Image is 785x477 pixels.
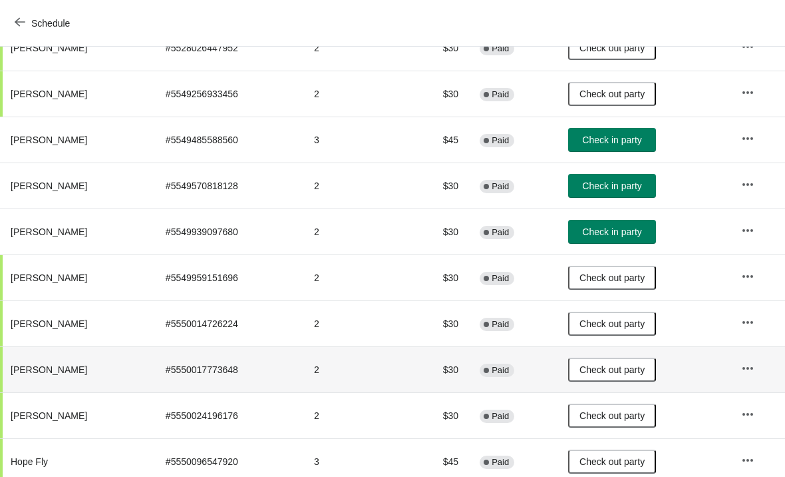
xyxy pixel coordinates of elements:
[7,11,80,35] button: Schedule
[492,227,509,238] span: Paid
[582,227,641,237] span: Check in party
[492,365,509,376] span: Paid
[11,181,87,191] span: [PERSON_NAME]
[568,312,656,336] button: Check out party
[11,43,87,53] span: [PERSON_NAME]
[155,392,303,438] td: # 5550024196176
[579,89,645,99] span: Check out party
[303,254,404,300] td: 2
[582,135,641,145] span: Check in party
[155,254,303,300] td: # 5549959151696
[404,71,469,117] td: $30
[579,364,645,375] span: Check out party
[492,89,509,100] span: Paid
[492,273,509,284] span: Paid
[404,254,469,300] td: $30
[568,220,656,244] button: Check in party
[303,25,404,71] td: 2
[11,318,87,329] span: [PERSON_NAME]
[579,43,645,53] span: Check out party
[568,404,656,428] button: Check out party
[11,135,87,145] span: [PERSON_NAME]
[492,457,509,468] span: Paid
[11,410,87,421] span: [PERSON_NAME]
[568,174,656,198] button: Check in party
[303,392,404,438] td: 2
[568,358,656,382] button: Check out party
[155,25,303,71] td: # 5528026447952
[11,89,87,99] span: [PERSON_NAME]
[568,450,656,474] button: Check out party
[11,364,87,375] span: [PERSON_NAME]
[303,117,404,163] td: 3
[404,117,469,163] td: $45
[155,346,303,392] td: # 5550017773648
[568,266,656,290] button: Check out party
[155,117,303,163] td: # 5549485588560
[11,456,48,467] span: Hope Fly
[404,392,469,438] td: $30
[11,227,87,237] span: [PERSON_NAME]
[404,25,469,71] td: $30
[568,36,656,60] button: Check out party
[303,163,404,209] td: 2
[303,346,404,392] td: 2
[404,346,469,392] td: $30
[492,319,509,330] span: Paid
[492,43,509,54] span: Paid
[155,300,303,346] td: # 5550014726224
[404,300,469,346] td: $30
[303,300,404,346] td: 2
[11,272,87,283] span: [PERSON_NAME]
[155,209,303,254] td: # 5549939097680
[582,181,641,191] span: Check in party
[492,135,509,146] span: Paid
[579,410,645,421] span: Check out party
[579,456,645,467] span: Check out party
[303,71,404,117] td: 2
[155,71,303,117] td: # 5549256933456
[568,128,656,152] button: Check in party
[492,411,509,422] span: Paid
[155,163,303,209] td: # 5549570818128
[579,272,645,283] span: Check out party
[404,209,469,254] td: $30
[568,82,656,106] button: Check out party
[404,163,469,209] td: $30
[579,318,645,329] span: Check out party
[303,209,404,254] td: 2
[31,18,70,29] span: Schedule
[492,181,509,192] span: Paid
